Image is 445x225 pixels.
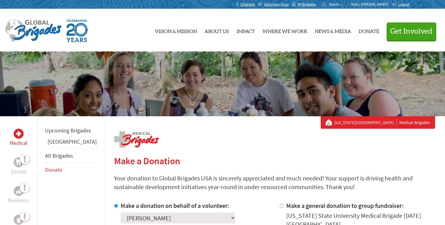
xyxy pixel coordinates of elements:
[67,20,88,42] img: Global Brigades Celebrating 20 Years
[45,124,97,137] li: Upcoming Brigades
[11,157,26,176] a: DentalDental
[114,131,159,148] img: logo-medical.png
[14,215,24,225] div: Public Health
[45,163,97,177] li: Donate
[16,131,21,136] img: Medical
[11,167,26,176] p: Dental
[14,186,24,196] div: Business
[390,28,433,35] span: Get Involved
[155,14,197,46] a: Vision & Mission
[236,14,255,46] a: Impact
[8,186,29,205] a: BusinessBusiness
[10,139,28,147] p: Medical
[45,152,73,159] a: All Brigades
[10,129,28,147] a: MedicalMedical
[359,14,379,46] a: Donate
[262,14,307,46] a: Where We Work
[315,14,351,46] a: News & Media
[16,159,21,165] img: Dental
[329,2,346,7] input: Search...
[204,14,229,46] a: About Us
[45,149,97,163] li: All Brigades
[334,119,397,126] a: [US_STATE][GEOGRAPHIC_DATA]
[16,189,21,194] img: Business
[241,2,255,7] span: Chapters
[387,22,436,40] button: Get Involved
[286,202,404,209] label: Make a general donation to group fundraiser:
[298,2,316,7] span: MyBrigades
[326,119,430,126] div: Medical Brigades
[8,196,29,205] p: Business
[14,129,24,139] div: Medical
[398,2,410,7] span: Logout
[48,138,97,145] a: [GEOGRAPHIC_DATA]
[5,20,62,42] img: Global Brigades Logo
[121,202,229,209] label: Make a donation on behalf of a volunteer:
[14,157,24,167] div: Dental
[351,2,392,7] p: Hello, [PERSON_NAME]!
[45,137,97,149] li: Guatemala
[45,127,91,134] a: Upcoming Brigades
[114,155,435,166] h2: Make a Donation
[392,2,410,7] a: Logout
[264,2,289,7] span: Volunteer Tools
[114,174,435,191] p: Your donation to Global Brigades USA is sincerely appreciated and much needed! Your support is dr...
[16,217,21,223] img: Public Health
[45,166,62,173] a: Donate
